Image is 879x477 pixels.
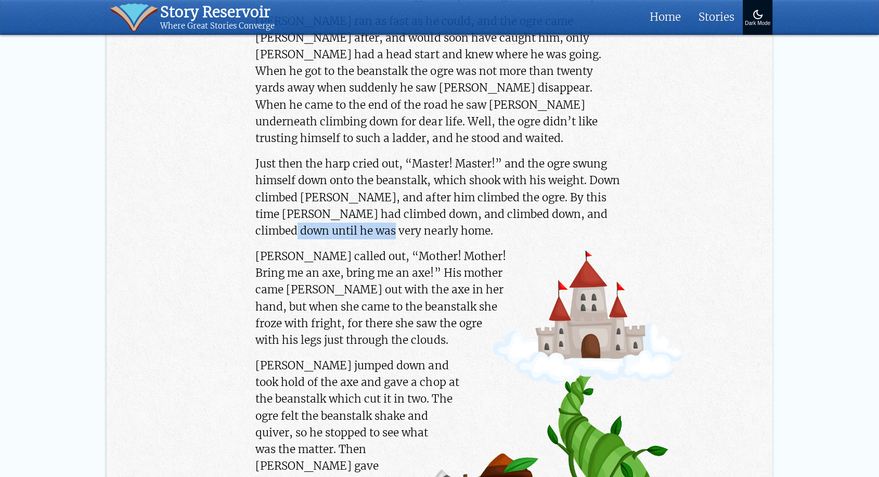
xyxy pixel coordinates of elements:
img: icon of book with waver spilling out. [110,3,158,31]
div: Where Great Stories Converge [160,21,275,31]
p: [PERSON_NAME] ran as fast as he could, and the ogre came [PERSON_NAME] after, and would soon have... [255,13,623,147]
div: Dark Mode [745,21,770,27]
img: Turn On Dark Mode [752,8,764,21]
p: [PERSON_NAME] called out, “Mother! Mother! Bring me an axe, bring me an axe!” His mother came [PE... [255,248,623,349]
div: Story Reservoir [160,3,275,21]
p: Just then the harp cried out, “Master! Master!” and the ogre swung himself down onto the beanstal... [255,156,623,239]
